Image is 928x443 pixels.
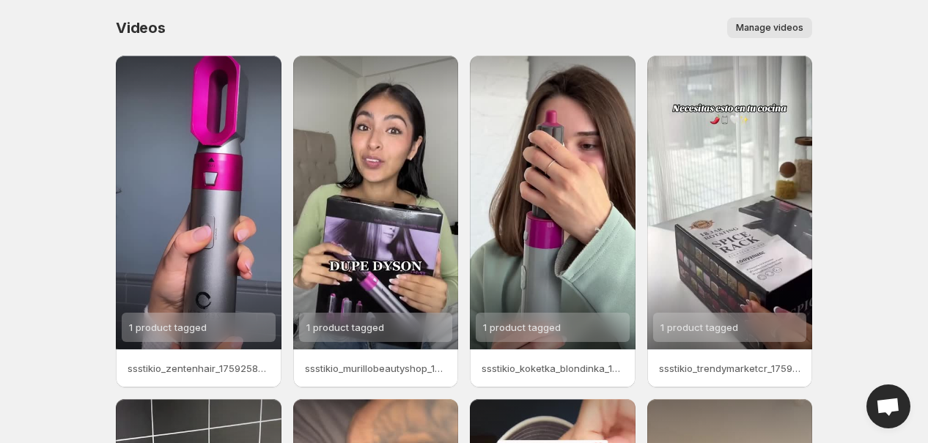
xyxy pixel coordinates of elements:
p: ssstikio_koketka_blondinka_1759258028370 [482,361,624,376]
span: 1 product tagged [306,321,384,333]
button: Manage videos [727,18,812,38]
span: Videos [116,19,166,37]
span: 1 product tagged [129,321,207,333]
p: ssstikio_zentenhair_1759258017150 [128,361,270,376]
p: ssstikio_trendymarketcr_1759257832355 [659,361,801,376]
span: 1 product tagged [483,321,561,333]
div: Open chat [866,384,910,428]
span: Manage videos [736,22,803,34]
span: 1 product tagged [660,321,738,333]
p: ssstikio_murillobeautyshop_1759257944720 [305,361,447,376]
